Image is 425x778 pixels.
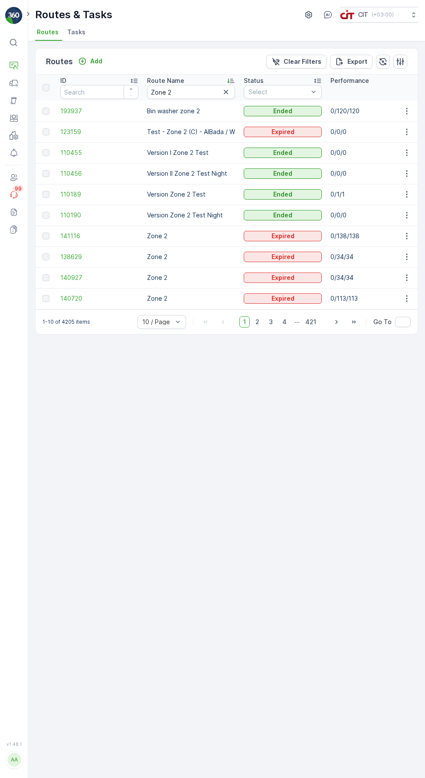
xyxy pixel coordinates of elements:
[266,55,327,69] button: Clear Filters
[60,211,138,220] a: 110190
[244,293,322,304] button: Expired
[7,753,21,767] div: AA
[278,316,291,328] span: 4
[244,252,322,262] button: Expired
[271,294,294,303] p: Expired
[42,128,49,135] div: Toggle Row Selected
[5,748,23,771] button: AA
[326,288,413,309] td: 0/113/113
[372,11,394,18] p: ( +03:00 )
[244,168,322,179] button: Ended
[143,226,239,246] td: Zone 2
[273,190,292,199] p: Ended
[326,184,413,205] td: 0/1/1
[244,272,322,283] button: Expired
[244,76,264,85] p: Status
[147,76,184,85] p: Route Name
[294,316,300,328] p: ...
[143,163,239,184] td: Version II Zone 2 Test Night
[143,205,239,226] td: Version Zone 2 Test Night
[42,191,49,198] div: Toggle Row Selected
[14,185,22,192] p: 99
[373,318,392,326] span: Go To
[330,76,369,85] p: Performance
[273,211,292,220] p: Ended
[271,253,294,261] p: Expired
[143,288,239,309] td: Zone 2
[340,7,418,23] button: CIT(+03:00)
[301,316,320,328] span: 421
[244,231,322,241] button: Expired
[244,148,322,158] button: Ended
[326,226,413,246] td: 0/138/138
[60,253,138,261] a: 138629
[265,316,277,328] span: 3
[60,169,138,178] a: 110456
[42,253,49,260] div: Toggle Row Selected
[273,107,292,115] p: Ended
[330,55,373,69] button: Export
[67,28,85,36] span: Tasks
[326,205,413,226] td: 0/0/0
[147,85,235,99] input: Search
[46,56,73,68] p: Routes
[273,148,292,157] p: Ended
[60,107,138,115] a: 193937
[143,184,239,205] td: Version Zone 2 Test
[244,210,322,220] button: Ended
[60,76,66,85] p: ID
[143,246,239,267] td: Zone 2
[244,106,322,116] button: Ended
[326,163,413,184] td: 0/0/0
[252,316,263,328] span: 2
[326,267,413,288] td: 0/34/34
[42,212,49,219] div: Toggle Row Selected
[271,273,294,282] p: Expired
[5,7,23,24] img: logo
[42,295,49,302] div: Toggle Row Selected
[35,8,112,22] p: Routes & Tasks
[60,190,138,199] a: 110189
[60,128,138,136] a: 123159
[42,233,49,240] div: Toggle Row Selected
[5,742,23,747] span: v 1.48.1
[42,108,49,115] div: Toggle Row Selected
[326,101,413,121] td: 0/120/120
[60,273,138,282] a: 140927
[284,57,321,66] p: Clear Filters
[248,88,308,96] p: Select
[143,121,239,142] td: Test - Zone 2 (C) - AlBada / W
[326,142,413,163] td: 0/0/0
[143,101,239,121] td: Bin washer zone 2
[326,246,413,267] td: 0/34/34
[273,169,292,178] p: Ended
[37,28,59,36] span: Routes
[239,316,250,328] span: 1
[60,232,138,240] a: 141116
[60,294,138,303] a: 140720
[42,170,49,177] div: Toggle Row Selected
[60,148,138,157] a: 110455
[347,57,367,66] p: Export
[5,186,23,204] a: 99
[75,56,106,66] button: Add
[326,121,413,142] td: 0/0/0
[271,128,294,136] p: Expired
[60,85,138,99] input: Search
[42,318,90,325] p: 1-10 of 4205 items
[340,10,355,20] img: cit-logo_pOk6rL0.png
[244,189,322,200] button: Ended
[271,232,294,240] p: Expired
[143,267,239,288] td: Zone 2
[90,57,102,66] p: Add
